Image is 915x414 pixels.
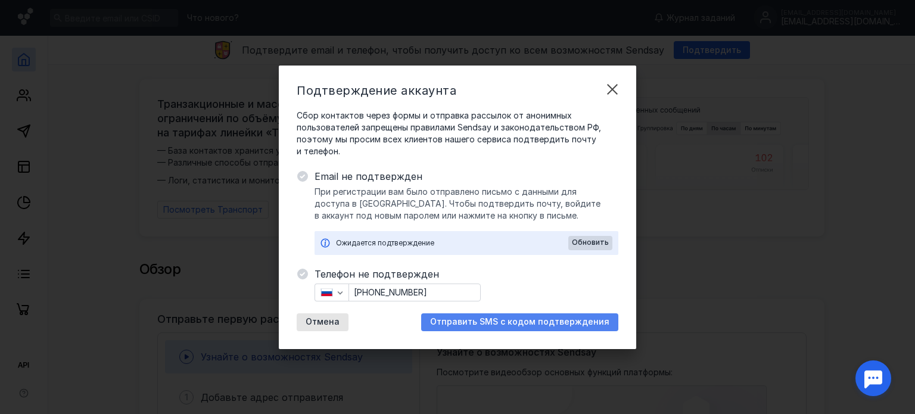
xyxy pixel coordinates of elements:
[421,313,618,331] button: Отправить SMS с кодом подтверждения
[297,313,348,331] button: Отмена
[336,237,568,249] div: Ожидается подтверждение
[306,317,340,327] span: Отмена
[568,236,612,250] button: Обновить
[297,110,618,157] span: Сбор контактов через формы и отправка рассылок от анонимных пользователей запрещены правилами Sen...
[315,169,618,183] span: Email не подтвержден
[315,267,618,281] span: Телефон не подтвержден
[297,83,456,98] span: Подтверждение аккаунта
[430,317,609,327] span: Отправить SMS с кодом подтверждения
[315,186,618,222] span: При регистрации вам было отправлено письмо с данными для доступа в [GEOGRAPHIC_DATA]. Чтобы подтв...
[572,238,609,247] span: Обновить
